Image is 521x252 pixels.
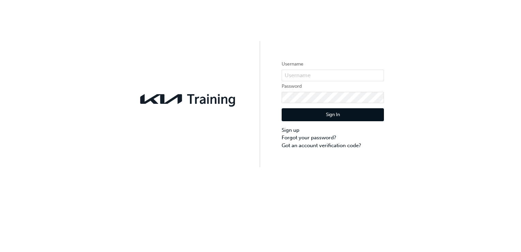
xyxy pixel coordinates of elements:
[282,82,384,90] label: Password
[137,90,239,108] img: kia-training
[282,60,384,68] label: Username
[282,70,384,81] input: Username
[282,108,384,121] button: Sign In
[282,134,384,142] a: Forgot your password?
[282,142,384,150] a: Got an account verification code?
[282,126,384,134] a: Sign up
